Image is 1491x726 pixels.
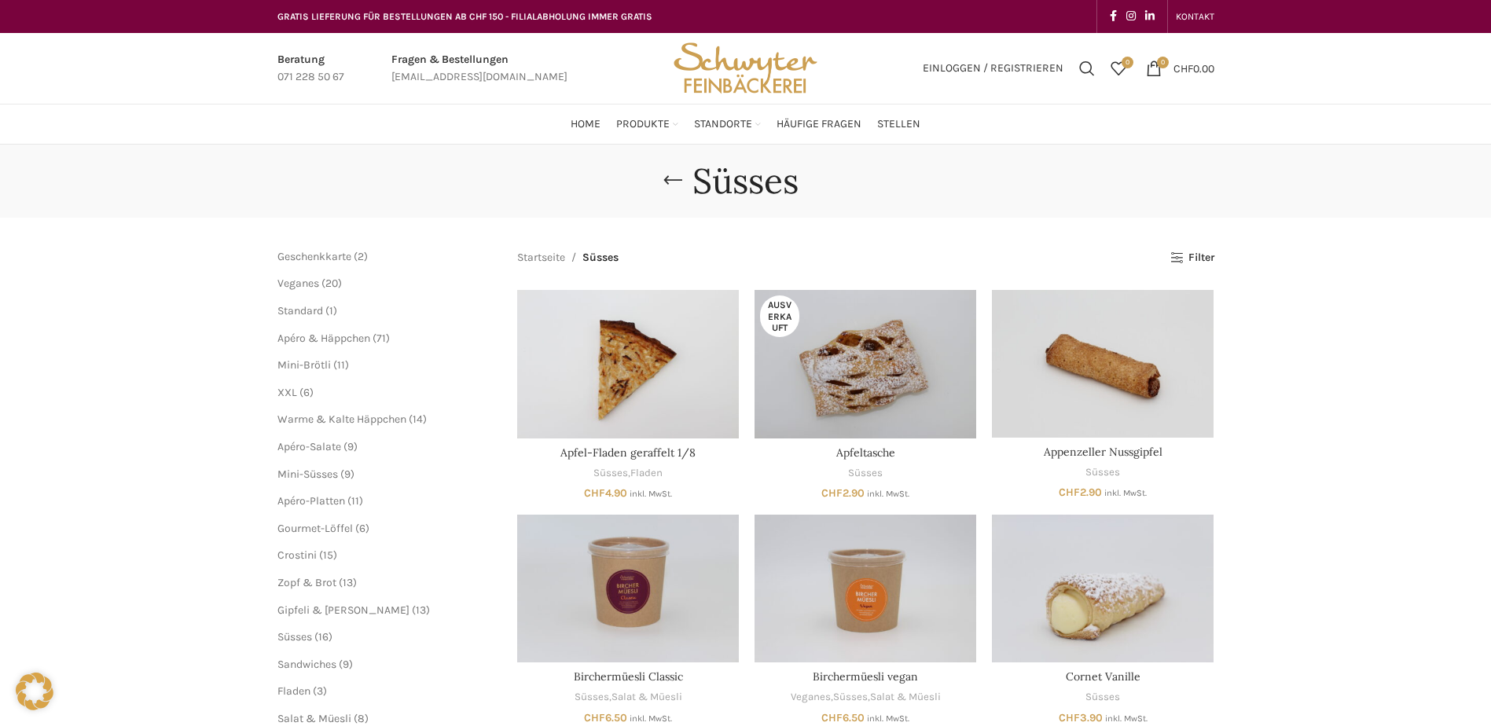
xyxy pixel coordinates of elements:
a: Mini-Süsses [277,467,338,481]
a: Häufige Fragen [777,108,861,140]
span: 11 [351,494,359,508]
span: 9 [344,467,351,481]
a: KONTAKT [1176,1,1214,32]
a: Stellen [877,108,920,140]
span: 16 [318,630,329,643]
a: Facebook social link [1105,5,1122,27]
span: 1 [329,304,333,317]
div: Secondary navigation [1168,1,1222,32]
a: Apfel-Fladen geraffelt 1/8 [517,290,739,438]
a: Filter [1170,251,1214,265]
span: 14 [413,412,423,426]
span: 13 [416,603,426,617]
a: Fladen [277,684,310,698]
a: Fladen [630,466,663,481]
span: 8 [358,712,365,725]
span: CHF [821,711,843,724]
span: KONTAKT [1176,11,1214,22]
a: Salat & Müesli [611,690,682,705]
span: 13 [343,576,353,589]
a: Infobox link [391,51,567,86]
a: Cornet Vanille [992,515,1214,662]
a: Warme & Kalte Häppchen [277,412,406,426]
small: inkl. MwSt. [867,489,909,499]
bdi: 0.00 [1173,61,1214,75]
div: , [517,466,739,481]
a: Veganes [791,690,831,705]
a: Sandwiches [277,658,336,671]
a: Apéro-Salate [277,440,341,453]
small: inkl. MwSt. [867,713,909,724]
span: Geschenkkarte [277,250,351,263]
a: Apfeltasche [755,290,976,438]
span: Standorte [694,117,752,132]
a: Startseite [517,249,565,266]
span: 11 [337,358,345,372]
span: 0 [1157,57,1169,68]
a: Standard [277,304,323,317]
a: Veganes [277,277,319,290]
a: Suchen [1071,53,1103,84]
a: Süsses [277,630,312,643]
span: Home [571,117,600,132]
span: 0 [1122,57,1133,68]
a: 0 CHF0.00 [1138,53,1222,84]
a: Instagram social link [1122,5,1140,27]
h1: Süsses [692,160,799,202]
a: XXL [277,386,297,399]
a: Appenzeller Nussgipfel [992,290,1214,438]
span: Stellen [877,117,920,132]
span: 15 [323,548,333,562]
a: Salat & Müesli [277,712,351,725]
a: Site logo [668,60,822,74]
a: Apéro-Platten [277,494,345,508]
span: Süsses [582,249,619,266]
a: Produkte [616,108,678,140]
span: CHF [1059,711,1080,724]
div: Main navigation [270,108,1222,140]
a: Süsses [575,690,609,705]
div: , , [755,690,976,705]
a: Standorte [694,108,761,140]
span: 6 [359,522,365,535]
span: 9 [347,440,354,453]
div: , [517,690,739,705]
a: Süsses [1085,465,1120,480]
span: CHF [584,711,605,724]
bdi: 3.90 [1059,711,1103,724]
bdi: 2.90 [1059,486,1102,499]
a: Appenzeller Nussgipfel [1044,445,1162,459]
span: 6 [303,386,310,399]
a: Salat & Müesli [870,690,941,705]
img: Bäckerei Schwyter [668,33,822,104]
span: CHF [1059,486,1080,499]
a: Cornet Vanille [1066,669,1140,684]
a: Birchermüesli vegan [813,669,918,684]
span: Gourmet-Löffel [277,522,353,535]
small: inkl. MwSt. [630,489,672,499]
span: 3 [317,684,323,698]
a: Birchermüesli vegan [755,515,976,662]
a: Mini-Brötli [277,358,331,372]
a: Linkedin social link [1140,5,1159,27]
bdi: 6.50 [584,711,627,724]
a: Home [571,108,600,140]
a: Birchermüesli Classic [517,515,739,662]
a: Crostini [277,548,317,562]
span: 2 [358,250,364,263]
a: Apfeltasche [836,445,895,460]
span: 9 [343,658,349,671]
a: Einloggen / Registrieren [915,53,1071,84]
span: Häufige Fragen [777,117,861,132]
div: Meine Wunschliste [1103,53,1134,84]
span: 71 [376,332,386,345]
